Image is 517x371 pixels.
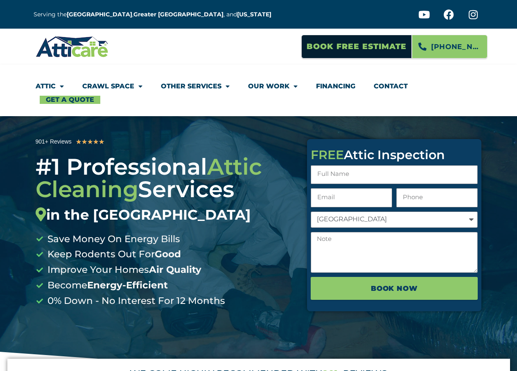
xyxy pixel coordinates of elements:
a: Get A Quote [40,96,100,104]
div: 901+ Reviews [36,137,72,146]
b: Energy-Efficient [87,279,168,291]
a: Attic [36,77,64,96]
input: Full Name [311,165,478,184]
span: Book Free Estimate [307,39,406,54]
div: Attic Inspection [311,149,478,161]
input: Email [311,188,392,207]
button: BOOK NOW [311,277,478,300]
a: Our Work [248,77,298,96]
i: ★ [87,137,93,147]
span: Improve Your Homes [45,262,201,278]
a: Other Services [161,77,230,96]
span: Attic Cleaning [36,153,262,203]
span: [PHONE_NUMBER] [431,40,481,54]
a: Greater [GEOGRAPHIC_DATA] [133,11,224,18]
a: Contact [374,77,408,96]
span: BOOK NOW [371,281,418,295]
a: Financing [316,77,355,96]
div: #1 Professional Services [36,155,295,223]
b: Good [155,248,181,260]
a: [GEOGRAPHIC_DATA] [67,11,132,18]
i: ★ [76,137,81,147]
div: 5/5 [76,137,104,147]
span: 0% Down - No Interest For 12 Months [45,293,225,309]
a: [PHONE_NUMBER] [412,35,488,58]
p: Serving the , , and [34,10,278,19]
i: ★ [99,137,104,147]
span: Save Money On Energy Bills [45,232,180,247]
span: Become [45,278,168,293]
a: [US_STATE] [237,11,271,18]
div: in the [GEOGRAPHIC_DATA] [36,207,295,223]
nav: Menu [36,77,482,104]
a: Book Free Estimate [301,35,412,58]
b: Air Quality [149,264,201,275]
input: Only numbers and phone characters (#, -, *, etc) are accepted. [396,188,478,207]
i: ★ [93,137,99,147]
span: Keep Rodents Out For [45,247,181,262]
span: FREE [311,147,344,162]
a: Crawl Space [82,77,142,96]
i: ★ [81,137,87,147]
